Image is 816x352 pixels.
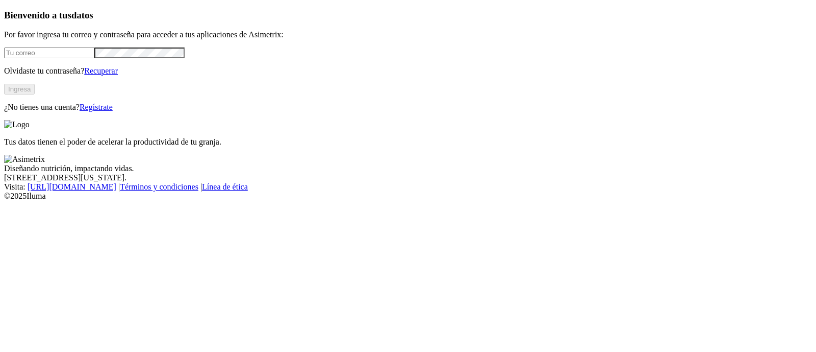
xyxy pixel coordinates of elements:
a: Términos y condiciones [120,182,198,191]
div: © 2025 Iluma [4,192,812,201]
p: Tus datos tienen el poder de acelerar la productividad de tu granja. [4,137,812,147]
div: [STREET_ADDRESS][US_STATE]. [4,173,812,182]
a: Recuperar [84,66,118,75]
a: [URL][DOMAIN_NAME] [28,182,116,191]
p: ¿No tienes una cuenta? [4,103,812,112]
div: Diseñando nutrición, impactando vidas. [4,164,812,173]
a: Línea de ética [202,182,248,191]
img: Logo [4,120,30,129]
img: Asimetrix [4,155,45,164]
span: datos [71,10,93,20]
p: Por favor ingresa tu correo y contraseña para acceder a tus aplicaciones de Asimetrix: [4,30,812,39]
h3: Bienvenido a tus [4,10,812,21]
a: Regístrate [80,103,113,111]
input: Tu correo [4,48,94,58]
button: Ingresa [4,84,35,95]
p: Olvidaste tu contraseña? [4,66,812,76]
div: Visita : | | [4,182,812,192]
